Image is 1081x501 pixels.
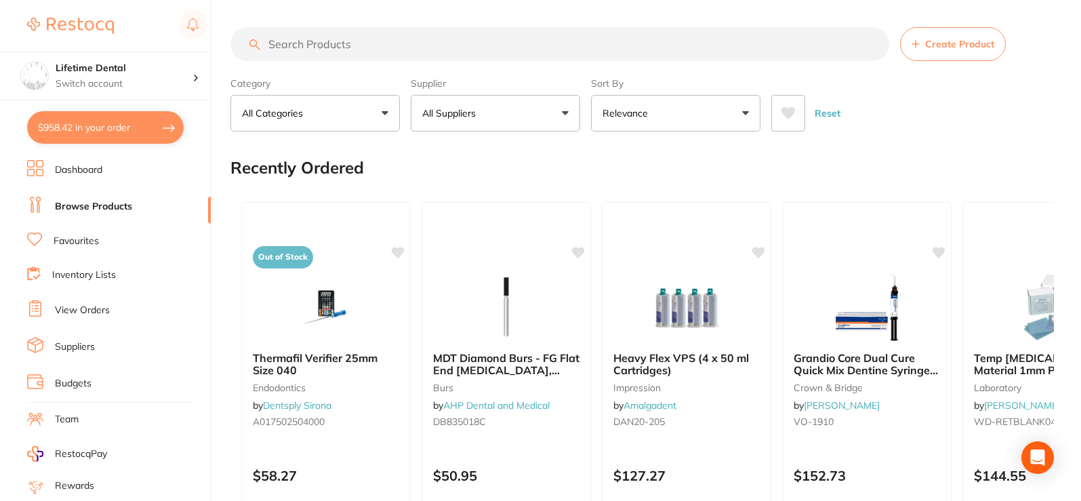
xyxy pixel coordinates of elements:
[253,399,331,412] span: by
[253,246,313,268] span: Out of Stock
[900,27,1006,61] button: Create Product
[56,62,192,75] h4: Lifetime Dental
[21,62,48,89] img: Lifetime Dental
[55,163,102,177] a: Dashboard
[804,399,880,412] a: [PERSON_NAME]
[55,479,94,493] a: Rewards
[55,304,110,317] a: View Orders
[55,413,79,426] a: Team
[462,273,550,341] img: MDT Diamond Burs - FG Flat End Fissure, Coarse (Green),Size #18
[613,399,676,412] span: by
[433,416,579,427] small: DB835018C
[230,95,400,132] button: All Categories
[27,446,43,462] img: RestocqPay
[794,382,940,393] small: crown & bridge
[56,77,192,91] p: Switch account
[230,27,889,61] input: Search Products
[230,159,364,178] h2: Recently Ordered
[794,468,940,483] p: $152.73
[27,18,114,34] img: Restocq Logo
[55,340,95,354] a: Suppliers
[253,416,399,427] small: A017502504000
[1021,441,1054,474] div: Open Intercom Messenger
[613,352,760,377] b: Heavy Flex VPS (4 x 50 ml Cartridges)
[613,416,760,427] small: DAN20-205
[55,200,132,214] a: Browse Products
[794,399,880,412] span: by
[433,382,579,393] small: burs
[27,111,184,144] button: $958.42 in your order
[27,10,114,41] a: Restocq Logo
[613,382,760,393] small: impression
[422,106,481,120] p: All Suppliers
[54,235,99,248] a: Favourites
[411,77,580,89] label: Supplier
[242,106,308,120] p: All Categories
[823,273,911,341] img: Grandio Core Dual Cure Quick Mix Dentine Syringe 10g
[443,399,550,412] a: AHP Dental and Medical
[411,95,580,132] button: All Suppliers
[433,352,579,377] b: MDT Diamond Burs - FG Flat End Fissure, Coarse (Green),Size #18
[433,399,550,412] span: by
[984,399,1060,412] a: [PERSON_NAME]
[794,352,940,377] b: Grandio Core Dual Cure Quick Mix Dentine Syringe 10g
[643,273,731,341] img: Heavy Flex VPS (4 x 50 ml Cartridges)
[230,77,400,89] label: Category
[253,468,399,483] p: $58.27
[253,382,399,393] small: endodontics
[27,446,107,462] a: RestocqPay
[925,39,994,49] span: Create Product
[624,399,676,412] a: Amalgadent
[55,447,107,461] span: RestocqPay
[591,77,760,89] label: Sort By
[433,468,579,483] p: $50.95
[794,416,940,427] small: VO-1910
[282,273,370,341] img: Thermafil Verifier 25mm Size 040
[263,399,331,412] a: Dentsply Sirona
[55,377,91,390] a: Budgets
[811,95,844,132] button: Reset
[253,352,399,377] b: Thermafil Verifier 25mm Size 040
[603,106,653,120] p: Relevance
[613,468,760,483] p: $127.27
[591,95,760,132] button: Relevance
[52,268,116,282] a: Inventory Lists
[974,399,1060,412] span: by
